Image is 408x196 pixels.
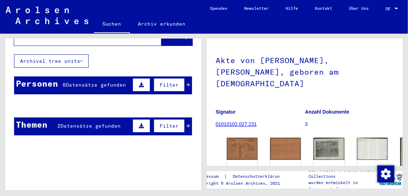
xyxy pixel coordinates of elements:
b: Anzahl Dokumente [305,109,349,115]
a: 01010102.027.231 [216,121,257,127]
button: Archival tree units [14,54,89,68]
p: wurden entwickelt in Partnerschaft mit [308,180,378,192]
a: Suchen [94,15,130,34]
b: Signatur [216,109,236,115]
img: 001.jpg [227,138,257,160]
button: Filter [154,78,185,92]
span: 6 [63,82,66,88]
span: DE [385,6,393,11]
p: Copyright © Arolsen Archives, 2021 [196,180,291,187]
span: Filter [160,123,179,129]
div: Zustimmung ändern [377,165,394,182]
span: Datensätze gefunden [66,82,126,88]
a: Datenschutzerklärung [227,173,291,180]
div: | [196,173,291,180]
p: Die Arolsen Archives Online-Collections [308,167,378,180]
a: Archiv erkunden [130,15,194,32]
a: Impressum [196,173,224,180]
img: 001.jpg [313,138,344,160]
p: 3 [305,121,394,128]
img: Arolsen_neg.svg [6,7,88,24]
img: 002.jpg [270,138,301,160]
h1: Akte von [PERSON_NAME], [PERSON_NAME], geboren am [DEMOGRAPHIC_DATA] [216,44,394,98]
img: Zustimmung ändern [377,165,394,182]
button: Filter [154,119,185,133]
img: 002.jpg [357,138,388,160]
div: Personen [16,77,58,90]
span: Filter [160,82,179,88]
